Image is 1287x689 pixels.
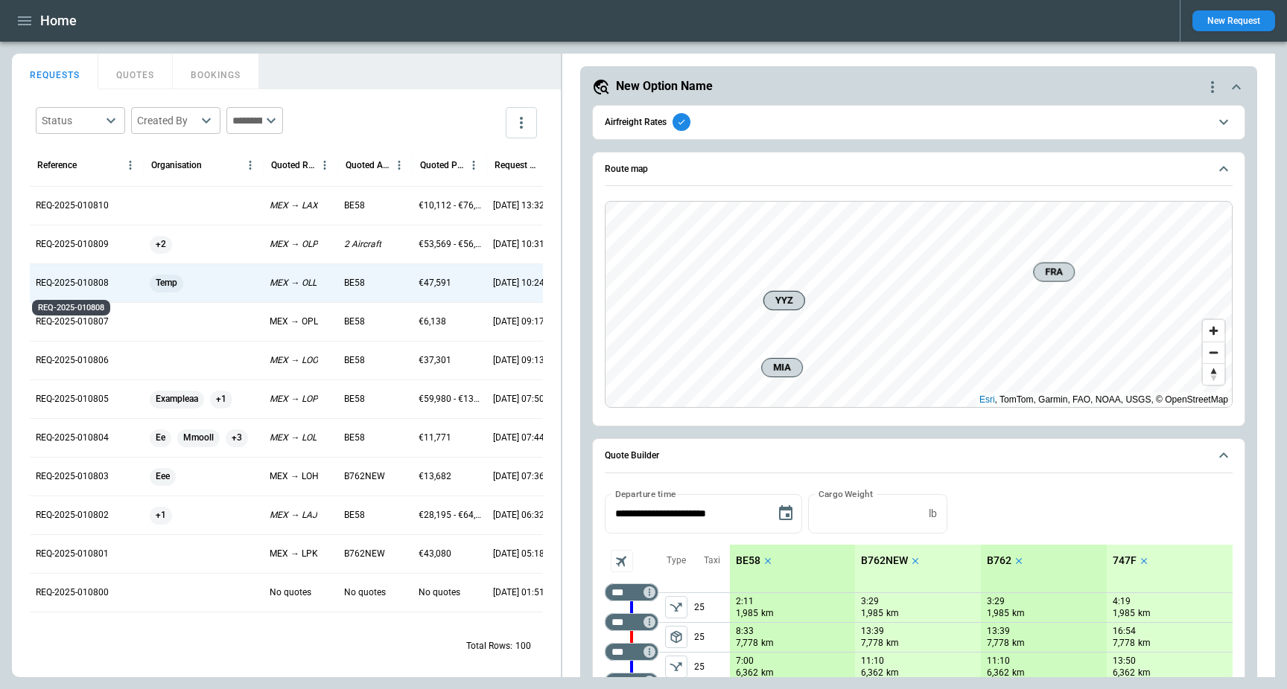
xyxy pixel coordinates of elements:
p: 09/17/25 09:17 [493,315,544,328]
p: 11:10 [987,656,1010,667]
p: km [1138,637,1151,650]
p: BE58 [344,315,365,328]
p: 3:29 [861,596,879,607]
h6: Route map [605,164,648,174]
p: 747F [1113,554,1137,567]
div: Quoted Route [271,160,315,170]
button: QUOTES [98,54,173,89]
p: BE58 [344,393,365,406]
div: REQ-2025-010808 [32,300,110,315]
p: 09/17/25 07:36 [493,470,544,483]
p: MEX → LAJ [270,509,317,522]
p: 09/17/25 07:44 [493,432,544,444]
p: 6,362 [736,667,758,679]
h6: Airfreight Rates [605,118,667,127]
p: €47,591 [419,277,451,289]
span: +3 [226,419,248,457]
p: REQ-2025-010807 [36,315,109,328]
span: Exampleaa [150,380,204,418]
p: MEX → LAX [270,199,318,212]
p: 09/17/25 09:13 [493,354,544,367]
span: Aircraft selection [611,550,633,572]
p: REQ-2025-010810 [36,199,109,212]
button: left aligned [665,596,687,618]
p: €6,138 [419,315,446,328]
p: 2:11 [736,596,754,607]
p: BE58 [344,354,365,367]
div: Too short [605,643,658,661]
p: MEX → LOO [270,354,318,367]
p: km [1012,637,1025,650]
p: 25 [694,653,730,681]
p: MEX → OLP [270,238,318,251]
p: REQ-2025-010808 [36,277,109,289]
div: , TomTom, Garmin, FAO, NOAA, USGS, © OpenStreetMap [979,392,1228,407]
p: MEX → LOH [270,470,319,483]
button: Zoom out [1203,342,1224,363]
button: Choose date, selected date is Aug 6, 2025 [771,499,801,528]
p: B762NEW [344,548,385,560]
div: Organisation [151,160,202,170]
p: 7,778 [987,637,1009,650]
label: Departure time [615,487,676,500]
p: km [1138,607,1151,620]
p: 3:29 [987,596,1005,607]
button: Request Created At (UTC-05:00) column menu [538,156,558,175]
span: Temp [150,264,183,302]
p: No quotes [419,586,460,599]
p: 11:10 [861,656,884,667]
span: Ee [150,419,171,457]
p: 1,985 [861,607,883,620]
p: lb [929,507,937,520]
p: BE58 [344,509,365,522]
span: Type of sector [665,656,687,678]
span: Type of sector [665,596,687,618]
div: Too short [605,613,658,631]
p: €37,301 [419,354,451,367]
button: Quote Builder [605,439,1233,473]
p: 13:39 [987,626,1010,637]
p: REQ-2025-010805 [36,393,109,406]
button: Quoted Route column menu [315,156,334,175]
p: 8:33 [736,626,754,637]
p: 4:19 [1113,596,1131,607]
span: +2 [150,225,172,263]
a: Esri [979,394,995,405]
p: €59,980 - €132,439 [419,393,481,406]
p: MEX → LOL [270,432,317,444]
p: 09/17/25 10:31 [493,238,544,251]
p: km [886,637,899,650]
p: 08/18/25 01:51 [493,586,544,599]
p: B762 [987,554,1011,567]
p: km [761,637,774,650]
p: 7,778 [1113,637,1135,650]
button: Route map [605,153,1233,187]
div: Created By [137,113,197,128]
p: 25 [694,623,730,652]
span: YYZ [769,293,798,308]
span: MIA [768,360,796,375]
h5: New Option Name [616,78,713,94]
p: km [886,607,899,620]
p: REQ-2025-010800 [36,586,109,599]
p: REQ-2025-010806 [36,354,109,367]
p: km [761,607,774,620]
p: REQ-2025-010809 [36,238,109,251]
p: 09/17/25 07:50 [493,393,544,406]
div: Request Created At (UTC-05:00) [495,160,538,170]
p: 6,362 [861,667,883,679]
div: Quoted Aircraft [346,160,390,170]
p: 7,778 [736,637,758,650]
p: No quotes [344,586,386,599]
span: +1 [150,496,172,534]
div: Status [42,113,101,128]
p: MEX → LOP [270,393,318,406]
p: 09/15/25 05:18 [493,548,544,560]
p: €53,569 - €56,985 [419,238,481,251]
p: REQ-2025-010801 [36,548,109,560]
p: km [1012,667,1025,679]
p: 100 [515,640,531,653]
button: BOOKINGS [173,54,259,89]
button: New Option Namequote-option-actions [592,78,1245,96]
button: more [506,107,537,138]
